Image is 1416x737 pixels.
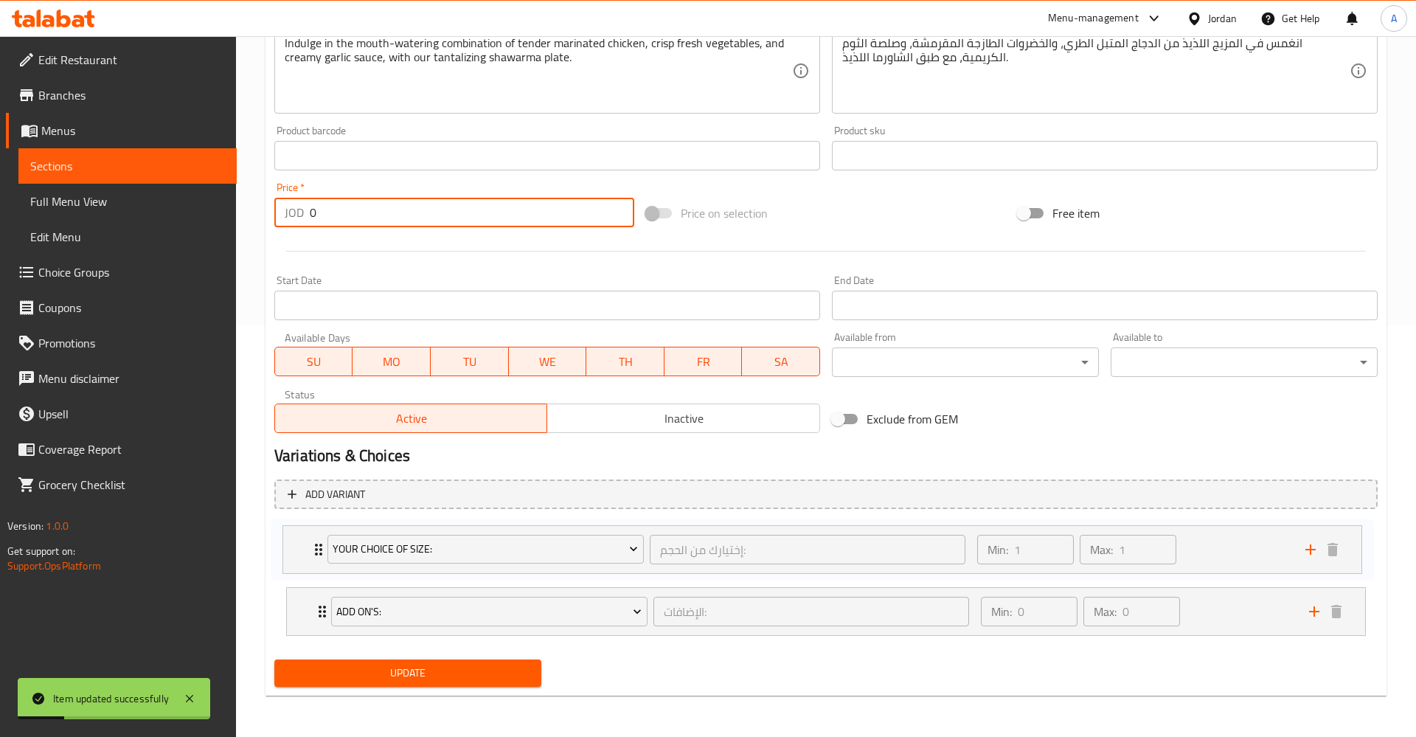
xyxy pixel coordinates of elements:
span: TU [437,351,503,373]
input: Please enter product sku [832,141,1378,170]
span: Branches [38,86,225,104]
a: Choice Groups [6,255,237,290]
span: Active [281,408,541,429]
span: 1.0.0 [46,516,69,536]
span: Sections [30,157,225,175]
a: Sections [18,148,237,184]
span: Menu disclaimer [38,370,225,387]
button: Add variant [274,480,1378,510]
a: Branches [6,77,237,113]
span: Get support on: [7,541,75,561]
span: Menus [41,122,225,139]
button: SU [274,347,353,376]
button: TH [586,347,664,376]
span: Exclude from GEM [867,410,958,428]
a: Promotions [6,325,237,361]
div: ​ [832,347,1099,377]
a: Grocery Checklist [6,467,237,502]
button: SA [742,347,820,376]
input: Please enter price [310,198,634,227]
button: FR [664,347,743,376]
span: MO [358,351,425,373]
textarea: انغمس في المزيج اللذيذ من الدجاج المتبل الطري، والخضروات الطازجة المقرمشة، وصلصة الثوم الكريمية، ... [842,36,1350,106]
span: Free item [1052,204,1100,222]
span: A [1391,10,1397,27]
a: Edit Menu [18,219,237,255]
div: Item updated successfully [53,691,169,707]
div: ​ [1111,347,1378,377]
button: MO [353,347,431,376]
span: Promotions [38,334,225,352]
span: Coverage Report [38,440,225,458]
span: Version: [7,516,44,536]
h2: Variations & Choices [274,445,1378,467]
span: Price on selection [681,204,768,222]
span: FR [670,351,737,373]
button: delete [1325,601,1347,623]
span: SA [748,351,814,373]
div: Jordan [1208,10,1237,27]
a: Menus [6,113,237,148]
a: Coupons [6,290,237,325]
span: Add variant [305,485,365,504]
textarea: Indulge in the mouth-watering combination of tender marinated chicken, crisp fresh vegetables, an... [285,36,792,106]
span: TH [592,351,659,373]
span: Inactive [553,408,813,429]
input: Please enter product barcode [274,141,820,170]
a: Support.OpsPlatform [7,556,101,575]
button: delete [1322,539,1344,561]
span: SU [281,351,347,373]
span: Edit Menu [30,228,225,246]
span: Edit Restaurant [38,51,225,69]
a: Upsell [6,396,237,432]
span: WE [515,351,581,373]
div: Menu-management [1048,10,1139,27]
p: JOD [285,204,304,221]
span: Upsell [38,405,225,423]
button: Active [274,404,547,433]
span: Full Menu View [30,193,225,210]
span: Coupons [38,299,225,316]
span: Choice Groups [38,263,225,281]
button: TU [431,347,509,376]
a: Menu disclaimer [6,361,237,396]
a: Coverage Report [6,432,237,467]
a: Full Menu View [18,184,237,219]
span: Update [286,664,530,682]
span: Grocery Checklist [38,476,225,494]
button: Update [274,660,541,687]
button: Inactive [546,404,819,433]
button: WE [509,347,587,376]
a: Edit Restaurant [6,42,237,77]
